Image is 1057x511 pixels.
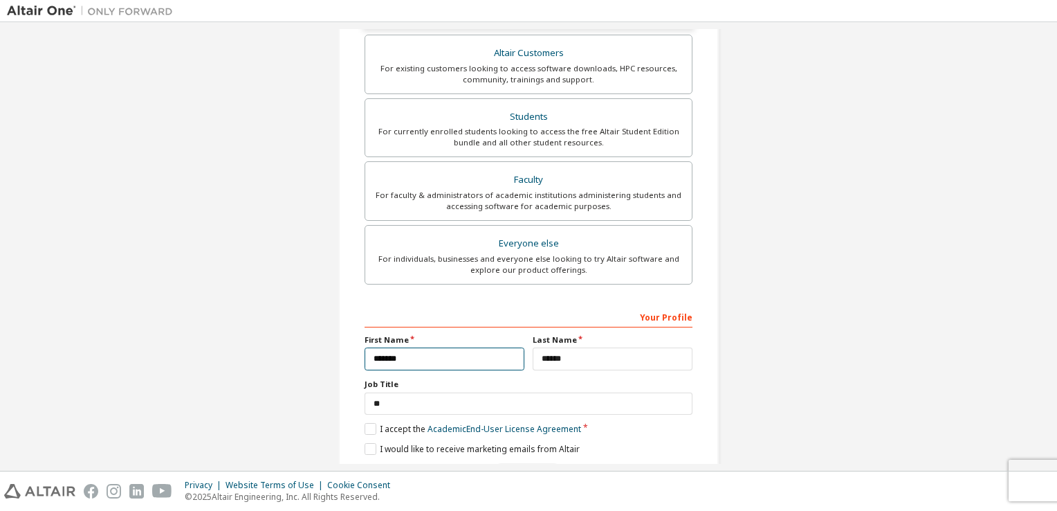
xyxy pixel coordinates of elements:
div: Privacy [185,480,226,491]
img: Altair One [7,4,180,18]
div: Everyone else [374,234,683,253]
label: First Name [365,334,524,346]
div: Cookie Consent [327,480,398,491]
label: Job Title [365,379,692,390]
div: For currently enrolled students looking to access the free Altair Student Edition bundle and all ... [374,126,683,148]
div: For faculty & administrators of academic institutions administering students and accessing softwa... [374,190,683,212]
div: For existing customers looking to access software downloads, HPC resources, community, trainings ... [374,63,683,85]
p: © 2025 Altair Engineering, Inc. All Rights Reserved. [185,491,398,503]
img: youtube.svg [152,484,172,499]
img: facebook.svg [84,484,98,499]
div: Altair Customers [374,44,683,63]
label: I would like to receive marketing emails from Altair [365,443,580,455]
label: I accept the [365,423,581,435]
img: altair_logo.svg [4,484,75,499]
div: For individuals, businesses and everyone else looking to try Altair software and explore our prod... [374,253,683,276]
div: Website Terms of Use [226,480,327,491]
img: linkedin.svg [129,484,144,499]
label: Last Name [533,334,692,346]
a: Academic End-User License Agreement [428,423,581,435]
div: You need to provide your academic email [365,463,692,484]
div: Faculty [374,170,683,190]
img: instagram.svg [107,484,121,499]
div: Your Profile [365,305,692,328]
div: Students [374,107,683,127]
